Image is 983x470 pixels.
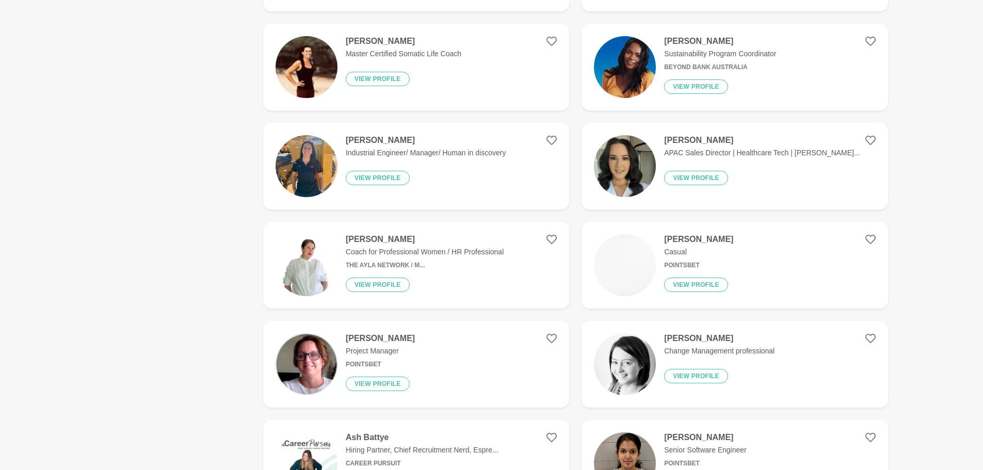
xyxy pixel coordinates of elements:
[276,333,337,395] img: e0c74ef62c72933cc7edd39680f8cfe2e034f0a4-256x256.png
[664,369,728,383] button: View profile
[582,222,888,309] a: [PERSON_NAME]CasualPointsBetView profile
[664,346,775,356] p: Change Management professional
[664,445,747,456] p: Senior Software Engineer
[664,48,776,59] p: Sustainability Program Coordinator
[263,24,569,110] a: [PERSON_NAME]Master Certified Somatic Life CoachView profile
[582,123,888,209] a: [PERSON_NAME]APAC Sales Director | Healthcare Tech | [PERSON_NAME]...View profile
[664,333,775,344] h4: [PERSON_NAME]
[582,321,888,408] a: [PERSON_NAME]Change Management professionalView profile
[346,346,415,356] p: Project Manager
[346,234,504,245] h4: [PERSON_NAME]
[664,460,747,467] h6: Pointsbet
[276,36,337,98] img: 8db6cc805b1ca5f5fdd33356fe94b55f100628b6-1921x2796.jpg
[346,361,415,368] h6: PointsBet
[346,460,498,467] h6: Career Pursuit
[594,36,656,98] img: 8f67697d11548d7ae60cc4eb4bf27bda51c5aea1-1024x824.png
[346,148,506,158] p: Industrial Engineer/ Manager/ Human in discovery
[346,48,461,59] p: Master Certified Somatic Life Coach
[664,171,728,185] button: View profile
[263,123,569,209] a: [PERSON_NAME]Industrial Engineer/ Manager/ Human in discoveryView profile
[346,72,410,86] button: View profile
[346,377,410,391] button: View profile
[582,24,888,110] a: [PERSON_NAME]Sustainability Program CoordinatorBeyond Bank AustraliaView profile
[346,36,461,46] h4: [PERSON_NAME]
[346,135,506,145] h4: [PERSON_NAME]
[594,333,656,395] img: 9cfc33315f107580231b610d13381e2d4472f591-200x200.jpg
[346,262,504,269] h6: The Ayla Network / M...
[664,135,860,145] h4: [PERSON_NAME]
[664,79,728,94] button: View profile
[346,247,504,257] p: Coach for Professional Women / HR Professional
[664,234,733,245] h4: [PERSON_NAME]
[263,321,569,408] a: [PERSON_NAME]Project ManagerPointsBetView profile
[664,247,733,257] p: Casual
[346,278,410,292] button: View profile
[664,262,733,269] h6: PointsBet
[346,333,415,344] h4: [PERSON_NAME]
[276,135,337,197] img: fedd0c744f22a66c3eaa7e60a198e4b526d09a01-750x750.jpg
[346,445,498,456] p: Hiring Partner, Chief Recruitment Nerd, Espre...
[276,234,337,296] img: 9a713564c0f554e58e55efada4de17ccd0c80fb9-2178x1940.png
[664,63,776,71] h6: Beyond Bank Australia
[594,135,656,197] img: 4124ccd70d25713a44a68cbbd747b6ef97030f0e-2880x2997.jpg
[346,171,410,185] button: View profile
[664,148,860,158] p: APAC Sales Director | Healthcare Tech | [PERSON_NAME]...
[263,222,569,309] a: [PERSON_NAME]Coach for Professional Women / HR ProfessionalThe Ayla Network / M...View profile
[664,36,776,46] h4: [PERSON_NAME]
[664,278,728,292] button: View profile
[594,234,656,296] img: dbbdadbd8d4cdb9d23a7945ecce02ba2ded6955c-275x183.jpg
[664,432,747,443] h4: [PERSON_NAME]
[346,432,498,443] h4: Ash Battye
